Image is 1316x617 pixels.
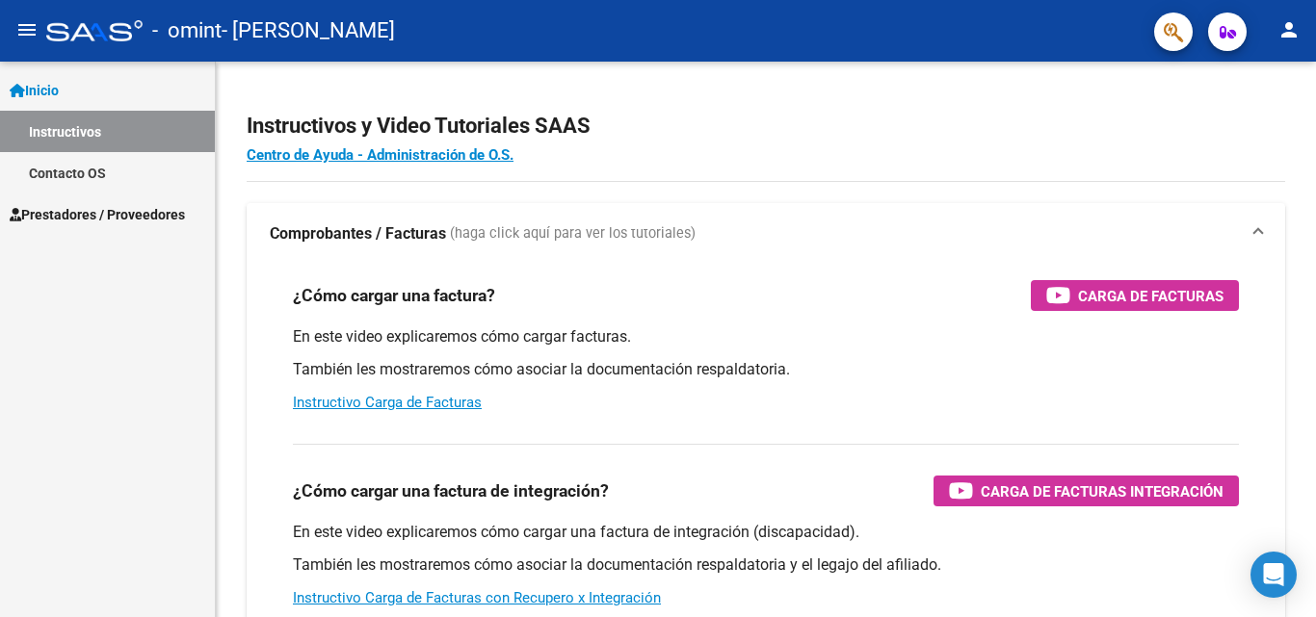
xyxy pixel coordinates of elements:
[10,204,185,225] span: Prestadores / Proveedores
[15,18,39,41] mat-icon: menu
[1250,552,1297,598] div: Open Intercom Messenger
[293,554,1239,576] p: También les mostraremos cómo asociar la documentación respaldatoria y el legajo del afiliado.
[152,10,222,52] span: - omint
[293,394,482,411] a: Instructivo Carga de Facturas
[1031,280,1239,311] button: Carga de Facturas
[450,223,696,244] span: (haga click aquí para ver los tutoriales)
[293,326,1239,347] p: En este video explicaremos cómo cargar facturas.
[1277,18,1301,41] mat-icon: person
[1078,284,1224,308] span: Carga de Facturas
[981,479,1224,503] span: Carga de Facturas Integración
[293,359,1239,380] p: También les mostraremos cómo asociar la documentación respaldatoria.
[270,223,446,244] strong: Comprobantes / Facturas
[293,522,1239,543] p: En este video explicaremos cómo cargar una factura de integración (discapacidad).
[247,203,1285,265] mat-expansion-panel-header: Comprobantes / Facturas (haga click aquí para ver los tutoriales)
[293,282,495,309] h3: ¿Cómo cargar una factura?
[10,80,59,101] span: Inicio
[293,477,609,504] h3: ¿Cómo cargar una factura de integración?
[293,589,661,606] a: Instructivo Carga de Facturas con Recupero x Integración
[247,108,1285,144] h2: Instructivos y Video Tutoriales SAAS
[222,10,395,52] span: - [PERSON_NAME]
[934,476,1239,506] button: Carga de Facturas Integración
[247,146,513,164] a: Centro de Ayuda - Administración de O.S.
